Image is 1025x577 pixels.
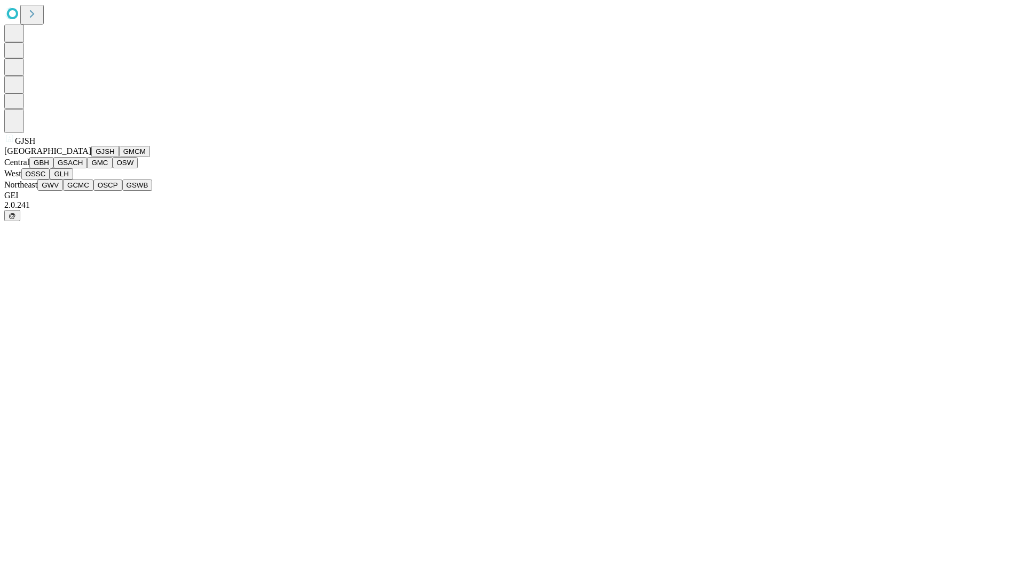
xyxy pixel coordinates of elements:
button: GLH [50,168,73,180]
div: 2.0.241 [4,200,1021,210]
span: [GEOGRAPHIC_DATA] [4,146,91,155]
span: West [4,169,21,178]
button: OSSC [21,168,50,180]
button: GSWB [122,180,153,191]
button: GJSH [91,146,119,157]
div: GEI [4,191,1021,200]
button: GWV [37,180,63,191]
button: GCMC [63,180,93,191]
button: @ [4,210,20,221]
button: OSCP [93,180,122,191]
span: Northeast [4,180,37,189]
button: OSW [113,157,138,168]
span: GJSH [15,136,35,145]
button: GMC [87,157,112,168]
button: GSACH [53,157,87,168]
button: GMCM [119,146,150,157]
span: Central [4,158,29,167]
button: GBH [29,157,53,168]
span: @ [9,212,16,220]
